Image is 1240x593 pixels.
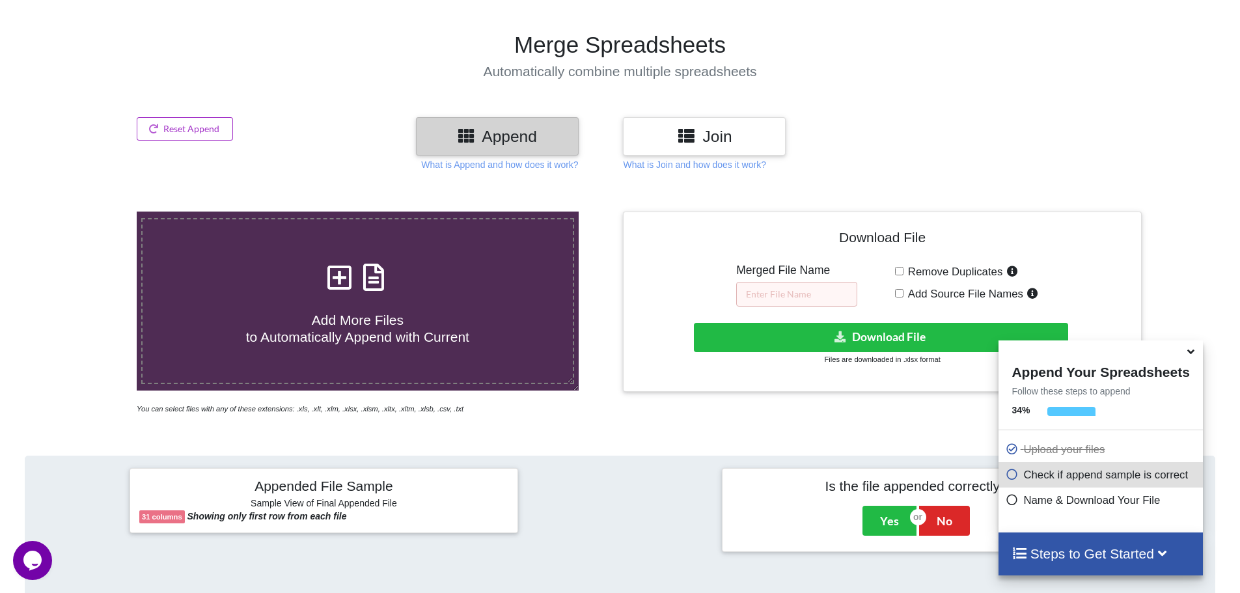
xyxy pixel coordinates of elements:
h4: Appended File Sample [139,478,508,496]
p: What is Append and how does it work? [421,158,578,171]
span: Remove Duplicates [903,266,1003,278]
b: 34 % [1012,405,1030,415]
b: 31 columns [142,513,182,521]
span: Add More Files to Automatically Append with Current [246,312,469,344]
small: Files are downloaded in .xlsx format [824,355,940,363]
h4: Is the file appended correctly? [732,478,1101,494]
button: Yes [862,506,916,536]
input: Enter File Name [736,282,857,307]
h3: Append [426,127,569,146]
span: Add Source File Names [903,288,1023,300]
p: Name & Download Your File [1005,492,1199,508]
button: No [919,506,970,536]
h4: Download File [633,221,1131,258]
button: Download File [694,323,1068,352]
iframe: chat widget [13,541,55,580]
h4: Steps to Get Started [1012,545,1189,562]
i: You can select files with any of these extensions: .xls, .xlt, .xlm, .xlsx, .xlsm, .xltx, .xltm, ... [137,405,463,413]
p: Follow these steps to append [999,385,1202,398]
h5: Merged File Name [736,264,857,277]
p: Check if append sample is correct [1005,467,1199,483]
h6: Sample View of Final Appended File [139,498,508,511]
b: Showing only first row from each file [187,511,347,521]
h4: Append Your Spreadsheets [999,361,1202,380]
p: What is Join and how does it work? [623,158,765,171]
p: Upload your files [1005,441,1199,458]
button: Reset Append [137,117,233,141]
h3: Join [633,127,776,146]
